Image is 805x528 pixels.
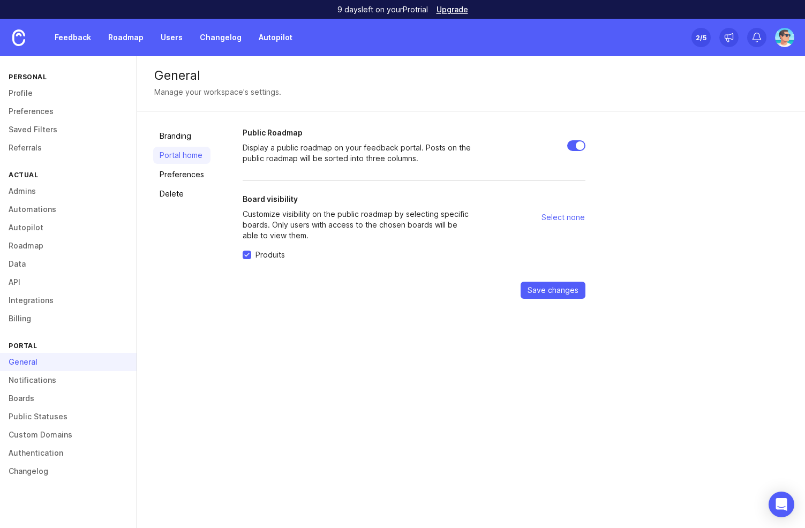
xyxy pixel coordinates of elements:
button: 2/5 [691,28,711,47]
a: Changelog [193,28,248,47]
h2: Board visibility [243,194,474,205]
p: 9 days left on your Pro trial [337,4,428,15]
img: Benjamin Hareau [775,28,794,47]
div: General [154,69,788,82]
button: Save changes [521,282,585,299]
a: Portal home [153,147,210,164]
div: 2 /5 [696,30,706,45]
span: Select none [541,212,585,223]
a: Autopilot [252,28,299,47]
p: Display a public roadmap on your feedback portal. Posts on the public roadmap will be sorted into... [243,142,474,164]
input: Produits [243,251,251,259]
a: Roadmap [102,28,150,47]
div: Manage your workspace's settings. [154,86,281,98]
p: Customize visibility on the public roadmap by selecting specific boards. Only users with access t... [243,209,474,241]
span: Produits [255,250,285,260]
span: Save changes [528,285,578,296]
a: Feedback [48,28,97,47]
a: Delete [153,185,210,202]
a: Branding [153,127,210,145]
button: Select none [541,209,585,226]
a: Upgrade [437,6,468,13]
img: Canny Home [12,29,25,46]
a: Preferences [153,166,210,183]
div: Open Intercom Messenger [769,492,794,517]
a: Users [154,28,189,47]
h2: Public Roadmap [243,127,474,138]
